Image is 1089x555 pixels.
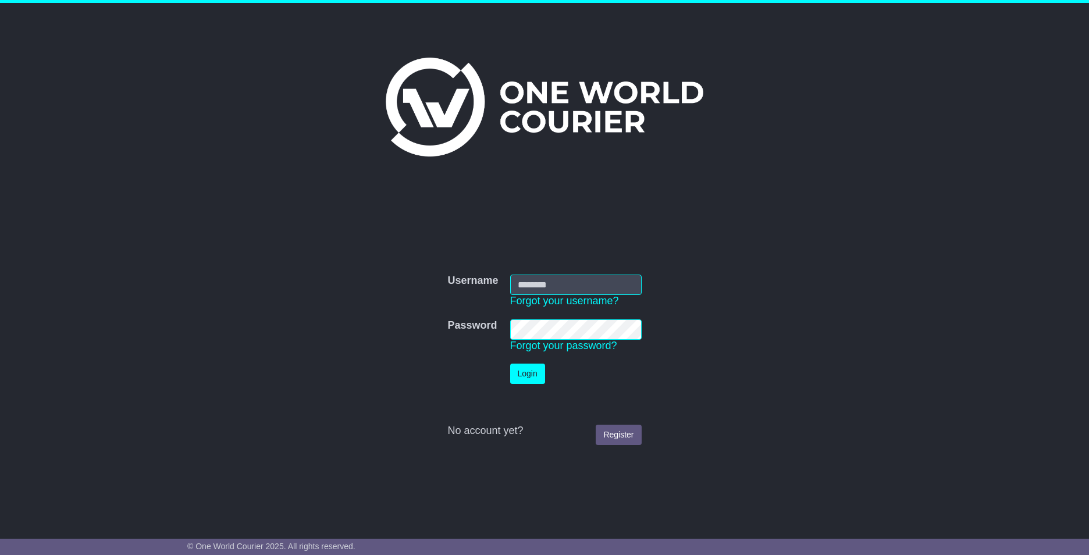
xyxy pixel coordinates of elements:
span: © One World Courier 2025. All rights reserved. [187,542,355,551]
label: Username [447,275,498,287]
a: Register [596,425,641,445]
img: One World [386,58,703,156]
a: Forgot your username? [510,295,619,307]
div: No account yet? [447,425,641,437]
button: Login [510,364,545,384]
label: Password [447,319,497,332]
a: Forgot your password? [510,340,617,351]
